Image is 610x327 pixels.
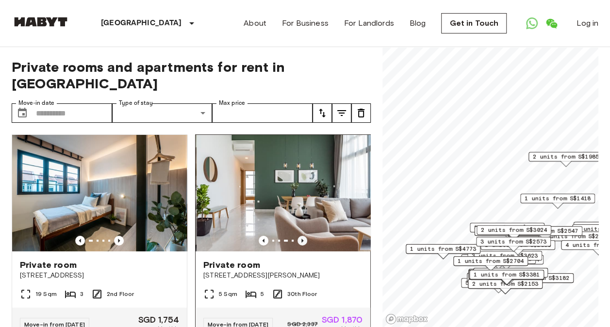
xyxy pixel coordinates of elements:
[473,268,548,283] div: Map marker
[465,278,531,287] span: 5 units from S$1680
[480,237,546,246] span: 3 units from S$2573
[469,255,544,270] div: Map marker
[468,279,543,294] div: Map marker
[508,226,582,241] div: Map marker
[322,315,363,324] span: SGD 1,870
[80,290,83,298] span: 3
[385,313,428,325] a: Mapbox logo
[525,194,591,203] span: 1 units from S$1418
[344,17,394,29] a: For Landlords
[261,290,264,298] span: 5
[441,13,507,33] a: Get in Touch
[259,236,268,245] button: Previous image
[406,244,480,259] div: Map marker
[474,270,540,279] span: 1 units from S$3381
[470,223,544,238] div: Map marker
[20,259,77,271] span: Private room
[522,14,542,33] a: Open WhatsApp
[533,152,599,161] span: 2 units from S$1985
[474,223,540,232] span: 3 units from S$1985
[458,257,524,265] span: 1 units from S$2704
[499,273,574,288] div: Map marker
[119,99,153,107] label: Type of stay
[20,271,179,280] span: [STREET_ADDRESS]
[472,251,538,260] span: 3 units from S$3623
[297,236,307,245] button: Previous image
[219,290,237,298] span: 5 Sqm
[480,240,555,255] div: Map marker
[107,290,134,298] span: 2nd Floor
[351,103,371,123] button: tune
[528,152,603,167] div: Map marker
[503,274,569,282] span: 1 units from S$3182
[18,99,54,107] label: Move-in date
[520,194,595,209] div: Map marker
[476,237,551,252] div: Map marker
[313,103,332,123] button: tune
[12,17,70,27] img: Habyt
[203,259,260,271] span: Private room
[467,251,542,266] div: Map marker
[453,256,528,271] div: Map marker
[332,103,351,123] button: tune
[467,273,542,288] div: Map marker
[477,225,551,240] div: Map marker
[35,290,57,298] span: 19 Sqm
[244,17,266,29] a: About
[13,103,32,123] button: Choose date
[12,135,187,251] img: Marketing picture of unit SG-01-027-006-02
[203,271,363,280] span: [STREET_ADDRESS][PERSON_NAME]
[219,99,245,107] label: Max price
[474,226,552,241] div: Map marker
[469,270,544,285] div: Map marker
[75,236,85,245] button: Previous image
[410,17,426,29] a: Blog
[138,315,179,324] span: SGD 1,754
[461,278,536,293] div: Map marker
[512,227,578,235] span: 1 units from S$2547
[410,245,476,253] span: 1 units from S$4773
[542,14,561,33] a: Open WeChat
[197,135,371,251] img: Marketing picture of unit SG-01-113-001-05
[114,236,124,245] button: Previous image
[577,17,598,29] a: Log in
[287,290,317,298] span: 30th Floor
[481,226,547,234] span: 2 units from S$3024
[12,59,371,92] span: Private rooms and apartments for rent in [GEOGRAPHIC_DATA]
[478,268,544,277] span: 1 units from S$4200
[468,270,543,285] div: Map marker
[101,17,182,29] p: [GEOGRAPHIC_DATA]
[282,17,329,29] a: For Business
